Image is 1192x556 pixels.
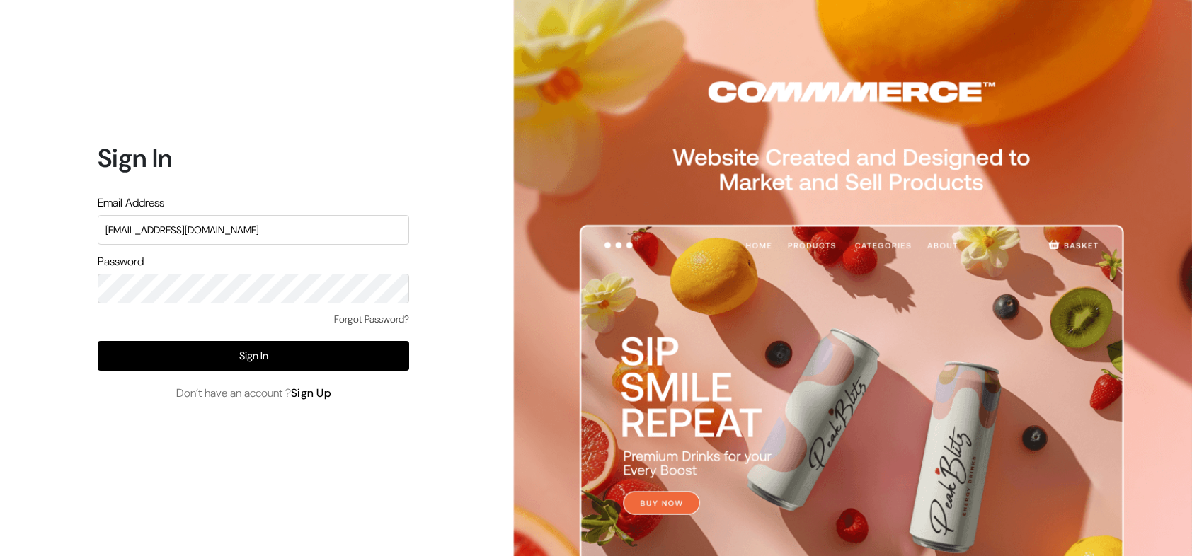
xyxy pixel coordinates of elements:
[98,143,409,173] h1: Sign In
[291,386,332,400] a: Sign Up
[176,385,332,402] span: Don’t have an account ?
[98,341,409,371] button: Sign In
[98,253,144,270] label: Password
[334,312,409,327] a: Forgot Password?
[98,195,164,212] label: Email Address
